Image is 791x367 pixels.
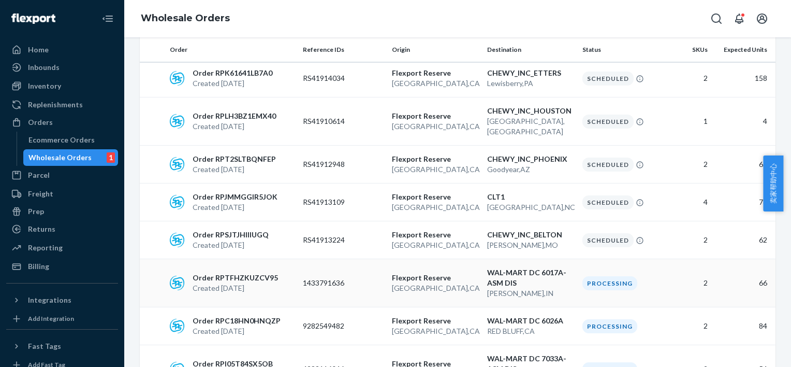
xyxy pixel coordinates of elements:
td: 62 [712,146,775,183]
p: [GEOGRAPHIC_DATA] , CA [392,164,479,175]
div: Prep [28,206,44,217]
p: WAL-MART DC 6017A-ASM DIS [487,267,574,288]
div: Scheduled [582,115,634,129]
div: Scheduled [582,158,634,172]
p: Order RPK61641LB7A0 [193,68,272,78]
a: Replenishments [6,96,118,113]
p: [GEOGRAPHIC_DATA] , CA [392,240,479,250]
a: Freight [6,186,118,202]
p: Order RPJMMGGIR5JOK [193,192,277,202]
a: Reporting [6,239,118,256]
button: Integrations [6,292,118,308]
th: Status [578,37,667,62]
td: 2 [667,307,712,345]
p: [PERSON_NAME] , MO [487,240,574,250]
a: Parcel [6,167,118,183]
button: Open Search Box [706,8,727,29]
div: Scheduled [582,233,634,247]
p: [GEOGRAPHIC_DATA] , NC [487,202,574,213]
a: Inbounds [6,59,118,76]
td: 4 [712,97,775,146]
th: Reference IDs [299,37,388,62]
p: [GEOGRAPHIC_DATA] , CA [392,78,479,89]
button: 卖家帮助中心 [763,156,783,211]
td: 2 [667,259,712,307]
p: Created [DATE] [193,121,276,132]
img: sps-commerce logo [170,233,184,247]
th: Destination [483,37,578,62]
p: Order RPLH3BZ1EMX40 [193,111,276,121]
img: sps-commerce logo [170,195,184,209]
a: Prep [6,203,118,220]
a: Inventory [6,78,118,94]
div: Inventory [28,81,61,91]
a: Home [6,41,118,58]
p: [GEOGRAPHIC_DATA] , CA [392,326,479,336]
p: Created [DATE] [193,78,272,89]
a: Wholesale Orders [141,12,230,24]
td: 158 [712,60,775,97]
p: CLT1 [487,192,574,202]
p: RS41913224 [303,235,384,245]
div: Add Integration [28,314,74,323]
div: Fast Tags [28,341,61,351]
div: Scheduled [582,195,634,209]
p: Order RPTFHZKUZCV95 [193,273,278,283]
td: 62 [712,221,775,259]
td: 84 [712,307,775,345]
p: WAL-MART DC 6026A [487,316,574,326]
div: Processing [582,276,637,290]
p: RS41912948 [303,159,384,170]
p: Created [DATE] [193,326,281,336]
p: Flexport Reserve [392,192,479,202]
p: [GEOGRAPHIC_DATA] , [GEOGRAPHIC_DATA] [487,116,574,137]
p: Order RPT2SLTBQNFEP [193,154,276,164]
td: 1 [667,97,712,146]
img: sps-commerce logo [170,114,184,129]
img: sps-commerce logo [170,276,184,290]
a: Billing [6,258,118,275]
div: Billing [28,261,49,272]
a: Wholesale Orders1 [23,149,119,166]
button: Open notifications [729,8,750,29]
div: Freight [28,189,53,199]
div: Processing [582,319,637,333]
div: 1 [107,152,115,163]
button: Open account menu [752,8,772,29]
th: Expected Units [712,37,775,62]
p: [GEOGRAPHIC_DATA] , CA [392,121,479,132]
a: Orders [6,114,118,131]
p: Created [DATE] [193,164,276,175]
p: Created [DATE] [193,202,277,213]
p: CHEWY_INC_PHOENIX [487,154,574,164]
a: Ecommerce Orders [23,132,119,148]
a: Returns [6,221,118,237]
div: Home [28,45,49,55]
p: Order RPSJTJHIIIUGQ [193,230,269,240]
div: Scheduled [582,72,634,86]
th: SKUs [667,37,712,62]
div: Returns [28,224,55,234]
p: [GEOGRAPHIC_DATA] , CA [392,202,479,213]
p: CHEWY_INC_ETTERS [487,68,574,78]
p: Flexport Reserve [392,316,479,326]
p: [GEOGRAPHIC_DATA] , CA [392,283,479,293]
th: Origin [388,37,483,62]
div: Replenishments [28,100,83,110]
p: 1433791636 [303,278,384,288]
img: Flexport logo [11,13,55,24]
div: Integrations [28,295,71,305]
p: CHEWY_INC_HOUSTON [487,106,574,116]
td: 2 [667,146,712,183]
p: [PERSON_NAME] , IN [487,288,574,299]
button: Fast Tags [6,338,118,355]
p: Flexport Reserve [392,68,479,78]
p: RED BLUFF , CA [487,326,574,336]
p: RS41913109 [303,197,384,207]
p: CHEWY_INC_BELTON [487,230,574,240]
p: Lewisberry , PA [487,78,574,89]
p: Flexport Reserve [392,111,479,121]
th: Order [166,37,299,62]
div: Inbounds [28,62,60,73]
